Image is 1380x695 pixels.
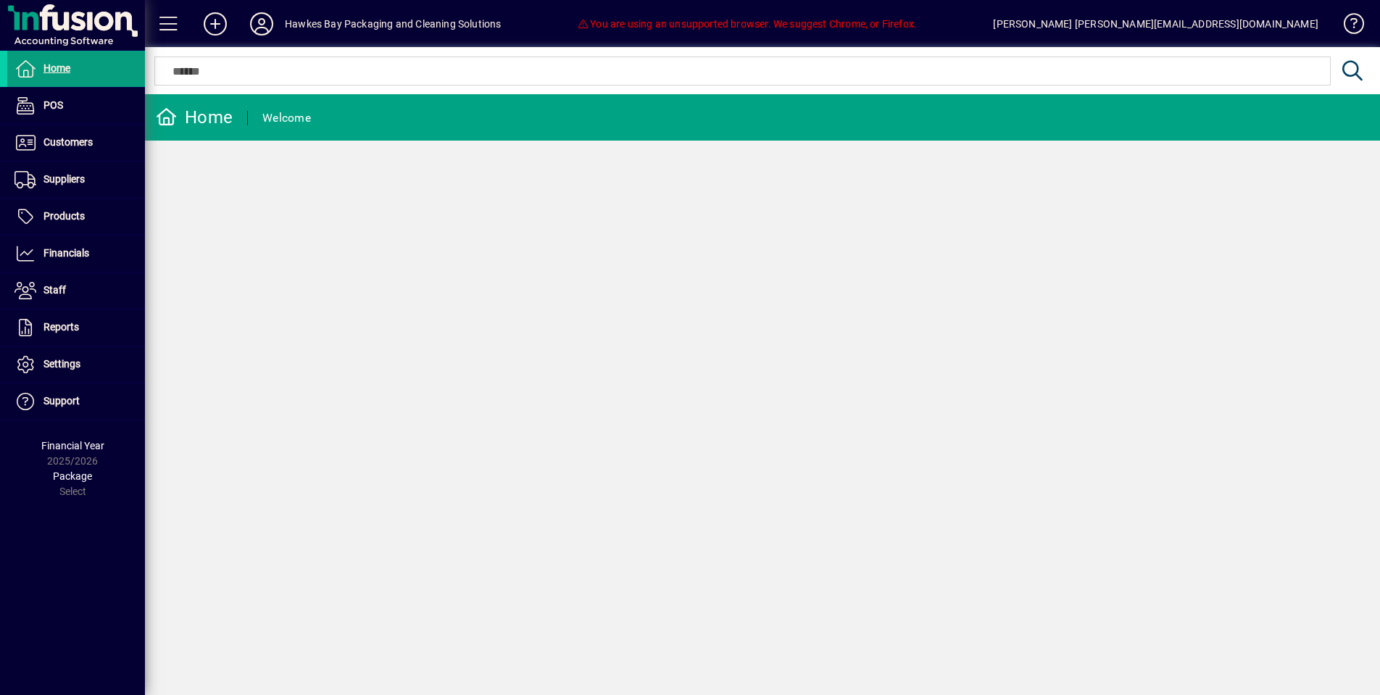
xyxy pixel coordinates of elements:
[7,162,145,198] a: Suppliers
[43,99,63,111] span: POS
[192,11,238,37] button: Add
[156,106,233,129] div: Home
[7,383,145,420] a: Support
[993,12,1318,36] div: [PERSON_NAME] [PERSON_NAME][EMAIL_ADDRESS][DOMAIN_NAME]
[262,107,311,130] div: Welcome
[7,236,145,272] a: Financials
[41,440,104,451] span: Financial Year
[285,12,502,36] div: Hawkes Bay Packaging and Cleaning Solutions
[43,247,89,259] span: Financials
[7,346,145,383] a: Settings
[43,210,85,222] span: Products
[7,125,145,161] a: Customers
[43,173,85,185] span: Suppliers
[43,321,79,333] span: Reports
[43,358,80,370] span: Settings
[7,88,145,124] a: POS
[43,136,93,148] span: Customers
[43,284,66,296] span: Staff
[7,199,145,235] a: Products
[7,309,145,346] a: Reports
[7,272,145,309] a: Staff
[1333,3,1362,50] a: Knowledge Base
[43,62,70,74] span: Home
[578,18,917,30] span: You are using an unsupported browser. We suggest Chrome, or Firefox.
[238,11,285,37] button: Profile
[43,395,80,407] span: Support
[53,470,92,482] span: Package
